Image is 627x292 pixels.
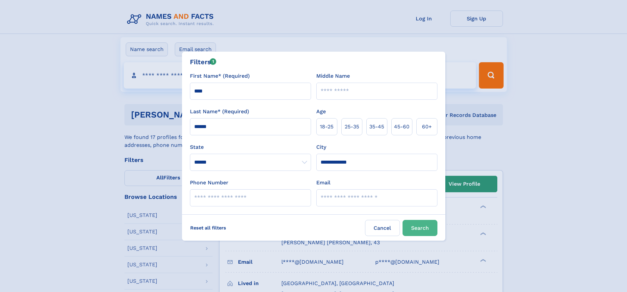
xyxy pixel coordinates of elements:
label: Phone Number [190,179,228,187]
span: 35‑45 [369,123,384,131]
span: 25‑35 [345,123,359,131]
label: Email [316,179,330,187]
span: 45‑60 [394,123,409,131]
span: 60+ [422,123,432,131]
label: Last Name* (Required) [190,108,249,116]
label: City [316,143,326,151]
button: Search [403,220,437,236]
label: Reset all filters [186,220,230,236]
span: 18‑25 [320,123,333,131]
label: State [190,143,311,151]
label: Cancel [365,220,400,236]
div: Filters [190,57,217,67]
label: Middle Name [316,72,350,80]
label: First Name* (Required) [190,72,250,80]
label: Age [316,108,326,116]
